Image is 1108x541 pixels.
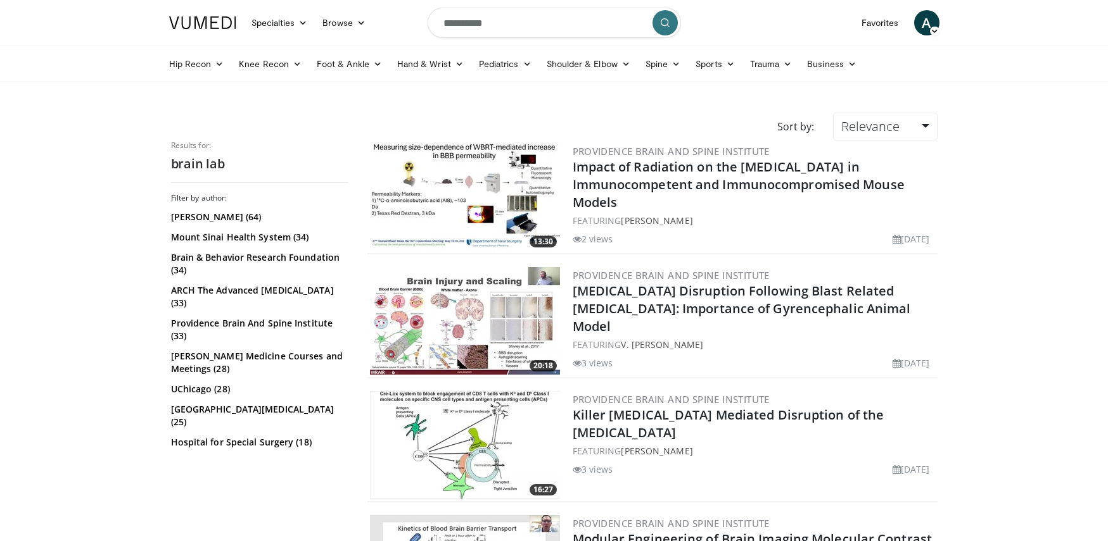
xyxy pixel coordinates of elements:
li: 2 views [573,232,613,246]
img: 72dec4f3-7a0d-478f-9341-854af78b0125.300x170_q85_crop-smart_upscale.jpg [370,143,560,251]
span: Relevance [841,118,900,135]
a: Pediatrics [471,51,539,77]
a: Brain & Behavior Research Foundation (34) [171,251,345,277]
input: Search topics, interventions [428,8,681,38]
a: V. [PERSON_NAME] [621,339,703,351]
a: Specialties [244,10,315,35]
a: Mount Sinai Health System (34) [171,231,345,244]
a: [GEOGRAPHIC_DATA][MEDICAL_DATA] (25) [171,403,345,428]
div: FEATURING [573,444,935,457]
a: Foot & Ankle [309,51,390,77]
div: FEATURING [573,338,935,351]
a: [PERSON_NAME] [621,215,692,227]
li: 3 views [573,463,613,476]
span: 16:27 [530,484,557,495]
a: [PERSON_NAME] (64) [171,211,345,223]
p: Results for: [171,140,348,151]
a: Hospital for Special Surgery (18) [171,436,345,449]
a: Providence Brain and Spine Institute [573,145,770,158]
img: VuMedi Logo [169,16,236,29]
img: 26cb4699-e0dc-4f99-96e3-41eefbab3c21.300x170_q85_crop-smart_upscale.jpg [370,391,560,499]
div: FEATURING [573,214,935,227]
a: Providence Brain and Spine Institute [573,269,770,282]
a: Favorites [854,10,907,35]
a: Providence Brain And Spine Institute (33) [171,317,345,342]
a: UChicago (28) [171,383,345,395]
a: Trauma [742,51,800,77]
a: Spine [638,51,688,77]
img: a35a6991-ca0c-4b9c-9d74-3012c8735f8f.300x170_q85_crop-smart_upscale.jpg [370,267,560,375]
h3: Filter by author: [171,193,348,203]
a: Browse [315,10,373,35]
li: [DATE] [893,232,930,246]
li: [DATE] [893,356,930,370]
a: [PERSON_NAME] Medicine Courses and Meetings (28) [171,350,345,375]
a: A [914,10,939,35]
a: 13:30 [370,143,560,251]
a: 16:27 [370,391,560,499]
a: Relevance [833,113,937,140]
a: Killer [MEDICAL_DATA] Mediated Disruption of the [MEDICAL_DATA] [573,406,884,441]
a: Impact of Radiation on the [MEDICAL_DATA] in Immunocompetent and Immunocompromised Mouse Models [573,158,905,211]
a: Providence Brain and Spine Institute [573,393,770,406]
h2: brain lab [171,156,348,172]
a: Sports [688,51,742,77]
li: [DATE] [893,463,930,476]
a: Providence Brain and Spine Institute [573,517,770,530]
a: [MEDICAL_DATA] Disruption Following Blast Related [MEDICAL_DATA]: Importance of Gyrencephalic Ani... [573,282,911,335]
a: [PERSON_NAME] [621,445,692,457]
a: 20:18 [370,267,560,375]
div: Sort by: [768,113,824,140]
a: Knee Recon [231,51,309,77]
span: 20:18 [530,360,557,371]
a: Hand & Wrist [390,51,471,77]
li: 3 views [573,356,613,370]
a: Business [799,51,864,77]
span: 13:30 [530,236,557,247]
a: Shoulder & Elbow [539,51,638,77]
a: Hip Recon [162,51,232,77]
a: ARCH The Advanced [MEDICAL_DATA] (33) [171,284,345,309]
